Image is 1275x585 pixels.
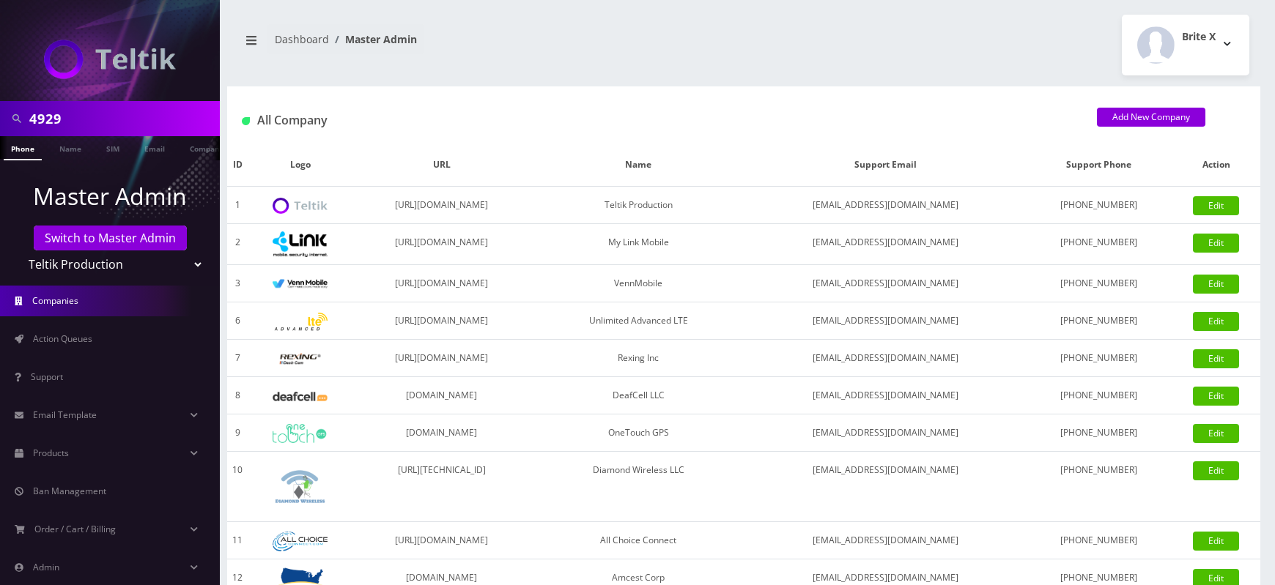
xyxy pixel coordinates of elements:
td: VennMobile [531,265,746,302]
td: [URL][DOMAIN_NAME] [353,265,531,302]
a: Name [52,136,89,159]
a: Edit [1193,312,1239,331]
td: 3 [227,265,248,302]
span: Companies [32,294,78,307]
td: 7 [227,340,248,377]
td: [EMAIL_ADDRESS][DOMAIN_NAME] [747,377,1025,414]
td: [EMAIL_ADDRESS][DOMAIN_NAME] [747,224,1025,265]
th: URL [353,144,531,187]
td: [EMAIL_ADDRESS][DOMAIN_NAME] [747,302,1025,340]
a: Edit [1193,532,1239,551]
a: Edit [1193,196,1239,215]
a: Edit [1193,349,1239,368]
td: [PHONE_NUMBER] [1025,187,1172,224]
span: Email Template [33,409,97,421]
img: All Choice Connect [273,532,328,551]
td: 6 [227,302,248,340]
td: [EMAIL_ADDRESS][DOMAIN_NAME] [747,522,1025,559]
td: [URL][DOMAIN_NAME] [353,302,531,340]
a: Dashboard [275,32,329,46]
img: OneTouch GPS [273,424,328,443]
th: Name [531,144,746,187]
td: [PHONE_NUMBER] [1025,224,1172,265]
td: OneTouch GPS [531,414,746,452]
th: Support Email [747,144,1025,187]
td: [EMAIL_ADDRESS][DOMAIN_NAME] [747,452,1025,522]
td: Diamond Wireless LLC [531,452,746,522]
td: [EMAIL_ADDRESS][DOMAIN_NAME] [747,265,1025,302]
td: [PHONE_NUMBER] [1025,265,1172,302]
td: Rexing Inc [531,340,746,377]
th: Action [1172,144,1260,187]
td: [URL][DOMAIN_NAME] [353,187,531,224]
td: [PHONE_NUMBER] [1025,340,1172,377]
td: 9 [227,414,248,452]
span: Order / Cart / Billing [34,523,116,535]
a: Edit [1193,424,1239,443]
td: [URL][TECHNICAL_ID] [353,452,531,522]
td: [DOMAIN_NAME] [353,377,531,414]
a: Company [182,136,232,159]
img: Teltik Production [273,198,328,215]
td: [PHONE_NUMBER] [1025,302,1172,340]
img: VennMobile [273,279,328,289]
span: Action Queues [33,332,92,345]
img: Teltik Production [44,40,176,79]
td: [URL][DOMAIN_NAME] [353,224,531,265]
img: DeafCell LLC [273,392,328,401]
h2: Brite X [1182,31,1216,43]
th: ID [227,144,248,187]
td: 2 [227,224,248,265]
img: My Link Mobile [273,231,328,257]
td: [URL][DOMAIN_NAME] [353,522,531,559]
button: Brite X [1122,15,1249,75]
td: [DOMAIN_NAME] [353,414,531,452]
td: [PHONE_NUMBER] [1025,414,1172,452]
input: Search in Company [29,105,216,133]
span: Admin [33,561,59,573]
span: Ban Management [33,485,106,497]
td: [EMAIL_ADDRESS][DOMAIN_NAME] [747,414,1025,452]
td: Teltik Production [531,187,746,224]
th: Support Phone [1025,144,1172,187]
th: Logo [248,144,352,187]
td: DeafCell LLC [531,377,746,414]
td: 8 [227,377,248,414]
a: Edit [1193,275,1239,294]
a: Email [137,136,172,159]
span: Support [31,370,63,383]
td: [PHONE_NUMBER] [1025,377,1172,414]
td: My Link Mobile [531,224,746,265]
a: SIM [99,136,127,159]
a: Edit [1193,461,1239,480]
td: 1 [227,187,248,224]
a: Phone [4,136,42,160]
td: [PHONE_NUMBER] [1025,522,1172,559]
td: [EMAIL_ADDRESS][DOMAIN_NAME] [747,187,1025,224]
td: [PHONE_NUMBER] [1025,452,1172,522]
td: 10 [227,452,248,522]
img: Rexing Inc [273,352,328,366]
a: Edit [1193,234,1239,253]
img: Diamond Wireless LLC [273,459,328,514]
span: Products [33,447,69,459]
td: [URL][DOMAIN_NAME] [353,340,531,377]
td: [EMAIL_ADDRESS][DOMAIN_NAME] [747,340,1025,377]
td: 11 [227,522,248,559]
nav: breadcrumb [238,24,733,66]
img: All Company [242,117,250,125]
li: Master Admin [329,31,417,47]
a: Switch to Master Admin [34,226,187,250]
a: Edit [1193,387,1239,406]
td: Unlimited Advanced LTE [531,302,746,340]
a: Add New Company [1097,108,1205,127]
img: Unlimited Advanced LTE [273,313,328,331]
h1: All Company [242,113,1075,127]
td: All Choice Connect [531,522,746,559]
